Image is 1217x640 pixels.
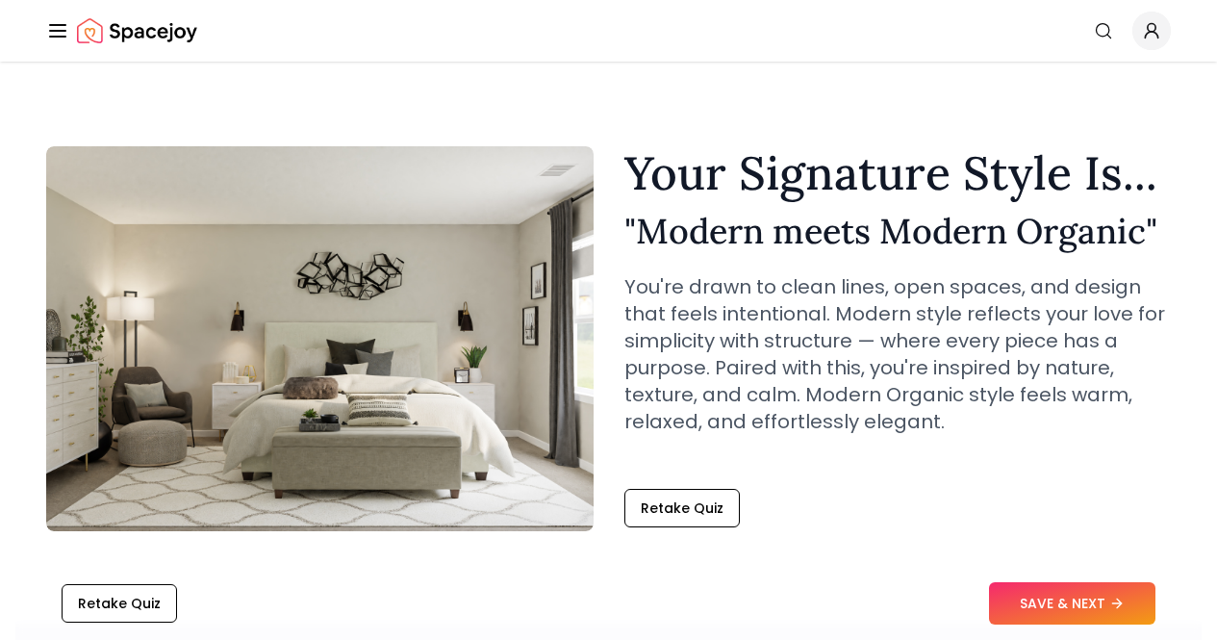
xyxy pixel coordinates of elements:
[624,273,1172,435] p: You're drawn to clean lines, open spaces, and design that feels intentional. Modern style reflect...
[624,212,1172,250] h2: " Modern meets Modern Organic "
[77,12,197,50] a: Spacejoy
[624,150,1172,196] h1: Your Signature Style Is...
[77,12,197,50] img: Spacejoy Logo
[989,582,1155,625] button: SAVE & NEXT
[46,146,594,531] img: Modern meets Modern Organic Style Example
[624,489,740,527] button: Retake Quiz
[62,584,177,623] button: Retake Quiz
